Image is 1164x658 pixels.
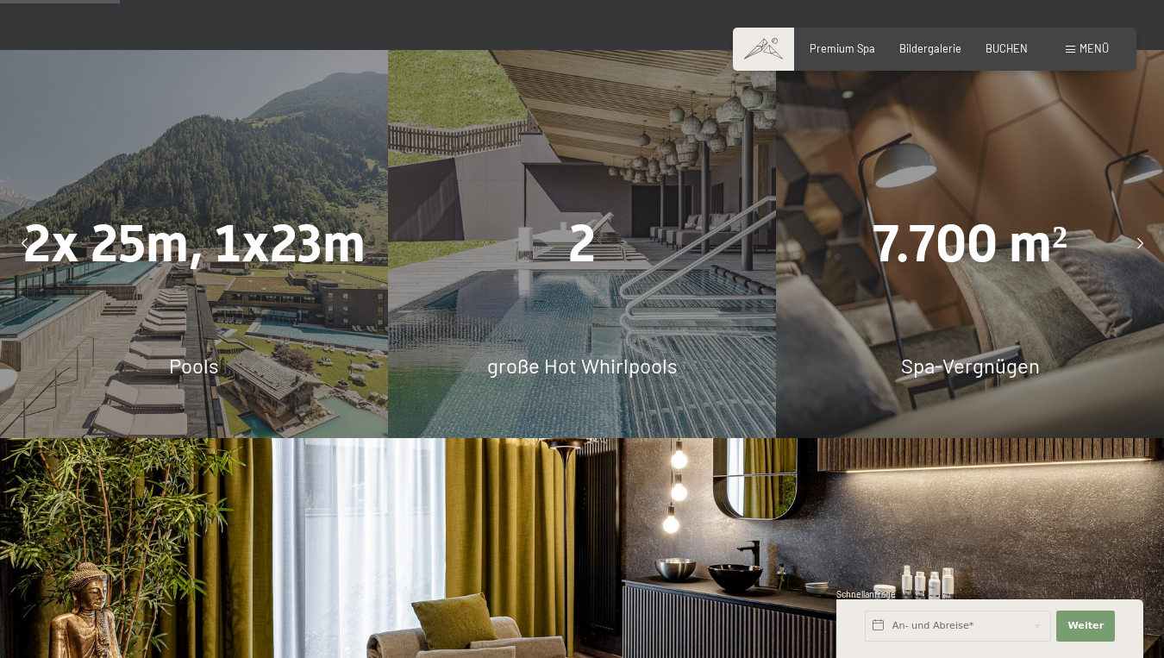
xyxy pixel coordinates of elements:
[487,353,678,378] span: große Hot Whirlpools
[873,213,1067,273] span: 7.700 m²
[23,213,366,273] span: 2x 25m, 1x23m
[169,353,219,378] span: Pools
[901,353,1040,378] span: Spa-Vergnügen
[1056,611,1115,642] button: Weiter
[568,213,596,273] span: 2
[986,41,1028,55] a: BUCHEN
[836,589,896,599] span: Schnellanfrage
[899,41,961,55] a: Bildergalerie
[810,41,875,55] a: Premium Spa
[1067,619,1104,633] span: Weiter
[1080,41,1109,55] span: Menü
